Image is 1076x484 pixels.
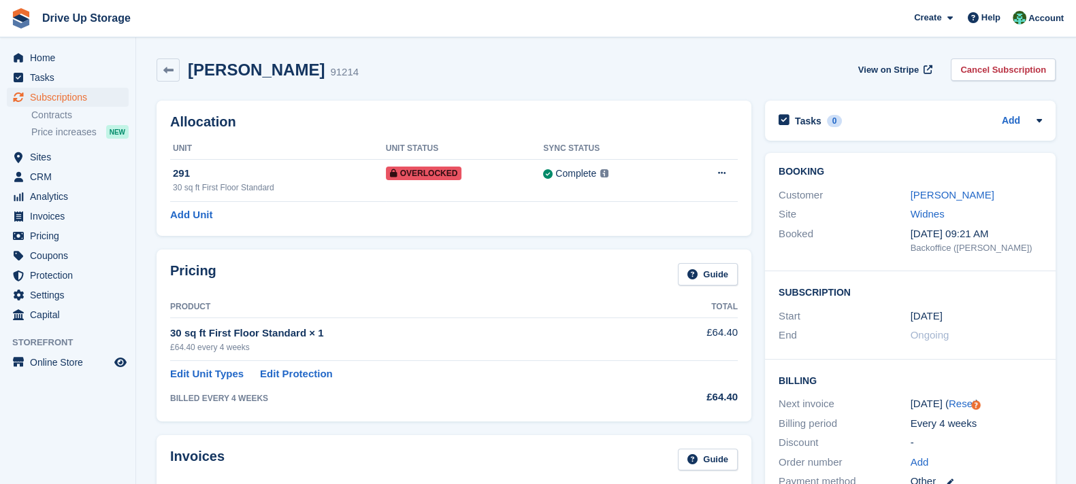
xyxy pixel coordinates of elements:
[170,207,212,223] a: Add Unit
[170,449,225,471] h2: Invoices
[647,390,738,405] div: £64.40
[7,207,129,226] a: menu
[173,166,386,181] div: 291
[12,336,135,349] span: Storefront
[7,48,129,67] a: menu
[678,449,738,471] a: Guide
[31,109,129,122] a: Contracts
[949,398,975,409] a: Reset
[106,125,129,139] div: NEW
[779,373,1042,387] h2: Billing
[30,266,112,285] span: Protection
[970,399,982,411] div: Tooltip anchor
[31,124,129,139] a: Price increases NEW
[779,396,911,412] div: Next invoice
[112,354,129,370] a: Preview store
[647,317,738,360] td: £64.40
[911,208,945,220] a: Widnes
[30,88,112,107] span: Subscriptions
[779,226,911,255] div: Booked
[911,455,929,470] a: Add
[30,148,112,167] span: Sites
[170,263,216,286] h2: Pricing
[779,455,911,470] div: Order number
[911,309,943,324] time: 2025-07-09 23:00:00 UTC
[779,435,911,451] div: Discount
[779,328,911,343] div: End
[170,296,647,318] th: Product
[911,396,1043,412] div: [DATE] ( )
[30,207,112,226] span: Invoices
[170,326,647,341] div: 30 sq ft First Floor Standard × 1
[647,296,738,318] th: Total
[911,241,1043,255] div: Backoffice ([PERSON_NAME])
[7,167,129,186] a: menu
[555,167,596,181] div: Complete
[7,226,129,245] a: menu
[30,305,112,324] span: Capital
[7,266,129,285] a: menu
[7,148,129,167] a: menu
[7,305,129,324] a: menu
[7,286,129,305] a: menu
[386,167,462,180] span: Overlocked
[30,353,112,372] span: Online Store
[1013,11,1026,24] img: Camille
[795,115,821,127] h2: Tasks
[7,353,129,372] a: menu
[779,285,1042,298] h2: Subscription
[951,58,1056,81] a: Cancel Subscription
[7,246,129,265] a: menu
[911,416,1043,432] div: Every 4 weeks
[7,68,129,87] a: menu
[170,366,244,382] a: Edit Unit Types
[779,167,1042,177] h2: Booking
[779,309,911,324] div: Start
[330,65,359,80] div: 91214
[600,169,608,177] img: icon-info-grey-7440780725fd019a000dd9b08b2336e03edf1995a4989e88bcd33f0948082b44.svg
[173,181,386,194] div: 30 sq ft First Floor Standard
[7,88,129,107] a: menu
[30,187,112,206] span: Analytics
[543,138,679,160] th: Sync Status
[30,286,112,305] span: Settings
[858,63,919,77] span: View on Stripe
[30,167,112,186] span: CRM
[779,207,911,222] div: Site
[170,392,647,404] div: BILLED EVERY 4 WEEKS
[678,263,738,286] a: Guide
[260,366,333,382] a: Edit Protection
[911,226,1043,242] div: [DATE] 09:21 AM
[911,435,1043,451] div: -
[779,188,911,203] div: Customer
[853,58,935,81] a: View on Stripe
[7,187,129,206] a: menu
[30,246,112,265] span: Coupons
[1002,114,1020,129] a: Add
[30,48,112,67] span: Home
[911,329,949,341] span: Ongoing
[11,8,31,29] img: stora-icon-8386f47178a22dfd0bd8f6a31ec36ba5ce8667c1dd55bd0f319d3a0aa187defe.svg
[914,11,941,24] span: Create
[981,11,1000,24] span: Help
[37,7,136,29] a: Drive Up Storage
[31,126,97,139] span: Price increases
[827,115,843,127] div: 0
[30,226,112,245] span: Pricing
[779,416,911,432] div: Billing period
[911,189,994,201] a: [PERSON_NAME]
[386,138,544,160] th: Unit Status
[30,68,112,87] span: Tasks
[170,114,738,130] h2: Allocation
[170,341,647,353] div: £64.40 every 4 weeks
[1028,12,1064,25] span: Account
[170,138,386,160] th: Unit
[188,60,325,79] h2: [PERSON_NAME]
